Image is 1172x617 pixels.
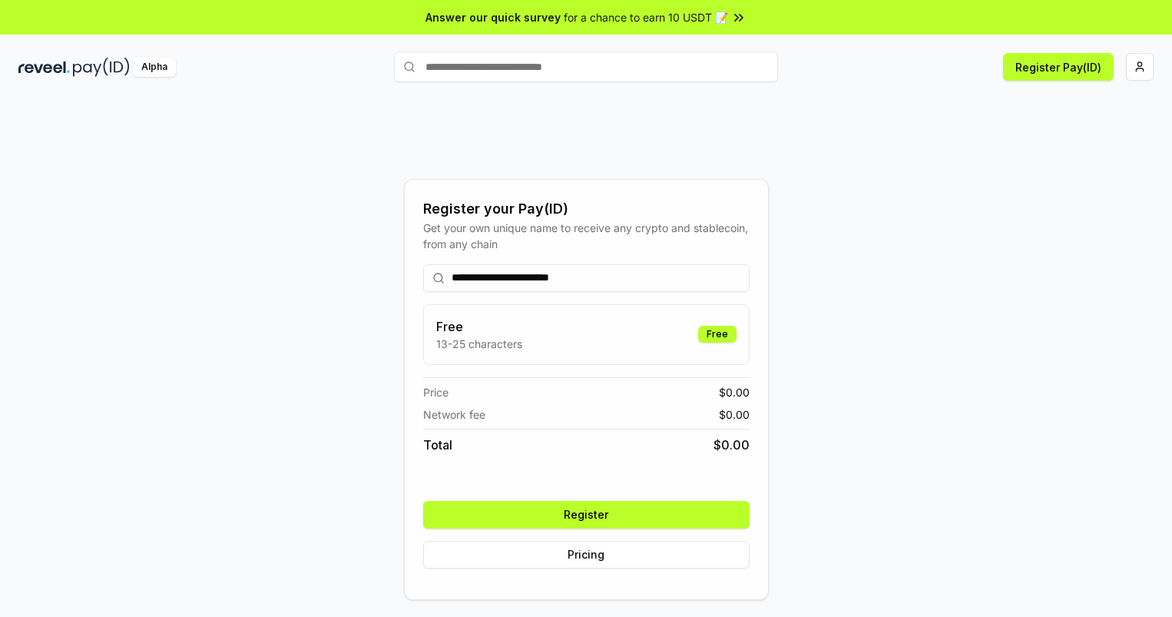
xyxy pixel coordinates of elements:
[713,436,750,454] span: $ 0.00
[436,336,522,352] p: 13-25 characters
[423,436,452,454] span: Total
[564,9,728,25] span: for a chance to earn 10 USDT 📝
[423,198,750,220] div: Register your Pay(ID)
[73,58,130,77] img: pay_id
[423,384,449,400] span: Price
[719,384,750,400] span: $ 0.00
[423,541,750,569] button: Pricing
[1003,53,1114,81] button: Register Pay(ID)
[425,9,561,25] span: Answer our quick survey
[698,326,737,343] div: Free
[436,317,522,336] h3: Free
[423,406,485,423] span: Network fee
[423,220,750,252] div: Get your own unique name to receive any crypto and stablecoin, from any chain
[18,58,70,77] img: reveel_dark
[423,501,750,529] button: Register
[133,58,176,77] div: Alpha
[719,406,750,423] span: $ 0.00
